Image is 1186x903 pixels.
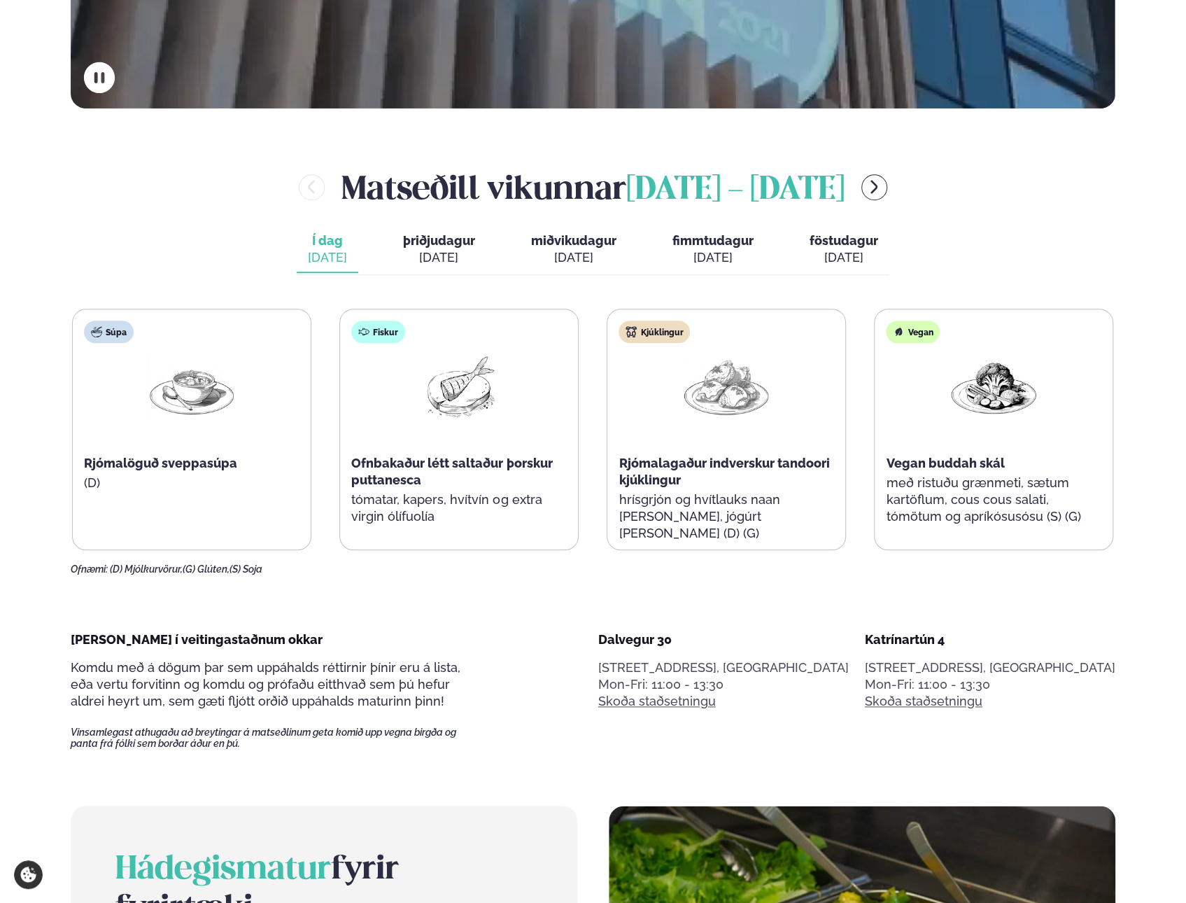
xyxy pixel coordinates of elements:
div: [DATE] [308,249,347,266]
span: Rjómalöguð sveppasúpa [84,456,237,470]
span: [DATE] - [DATE] [626,175,845,206]
span: [PERSON_NAME] í veitingastaðnum okkar [71,632,323,647]
div: Vegan [886,321,940,343]
img: fish.svg [358,326,369,337]
p: (D) [84,475,299,491]
p: tómatar, kapers, hvítvín og extra virgin ólífuolía [351,491,567,525]
div: [DATE] [810,249,878,266]
p: [STREET_ADDRESS], [GEOGRAPHIC_DATA] [865,659,1115,676]
img: Soup.png [147,354,237,419]
div: Katrínartún 4 [865,631,1115,648]
div: Mon-Fri: 11:00 - 13:30 [598,676,849,693]
a: Skoða staðsetningu [865,693,982,710]
div: [DATE] [403,249,475,266]
span: (S) Soja [230,563,262,575]
span: miðvikudagur [531,233,616,248]
img: Fish.png [414,354,504,419]
div: Mon-Fri: 11:00 - 13:30 [865,676,1115,693]
div: [DATE] [672,249,754,266]
button: menu-btn-left [299,174,325,200]
span: föstudagur [810,233,878,248]
span: Komdu með á dögum þar sem uppáhalds réttirnir þínir eru á lista, eða vertu forvitinn og komdu og ... [71,660,460,708]
button: miðvikudagur [DATE] [520,227,628,273]
div: [DATE] [531,249,616,266]
span: Ofnæmi: [71,563,108,575]
span: (D) Mjólkurvörur, [110,563,183,575]
span: fimmtudagur [672,233,754,248]
button: Í dag [DATE] [297,227,358,273]
p: hrísgrjón og hvítlauks naan [PERSON_NAME], jógúrt [PERSON_NAME] (D) (G) [619,491,834,542]
img: soup.svg [91,326,102,337]
div: Fiskur [351,321,405,343]
button: menu-btn-right [861,174,887,200]
span: (G) Glúten, [183,563,230,575]
a: Skoða staðsetningu [598,693,716,710]
span: Hádegismatur [115,855,331,885]
span: þriðjudagur [403,233,475,248]
img: chicken.svg [626,326,637,337]
button: föstudagur [DATE] [798,227,889,273]
span: Ofnbakaður létt saltaður þorskur puttanesca [351,456,552,487]
span: Í dag [308,232,347,249]
div: Dalvegur 30 [598,631,849,648]
h2: Matseðill vikunnar [341,164,845,210]
div: Kjúklingur [619,321,690,343]
span: Vegan buddah skál [886,456,1004,470]
span: Rjómalagaður indverskur tandoori kjúklingur [619,456,829,487]
p: með ristuðu grænmeti, sætum kartöflum, cous cous salati, tómötum og apríkósusósu (S) (G) [886,475,1101,525]
a: Cookie settings [14,860,43,889]
img: Vegan.svg [893,326,904,337]
span: Vinsamlegast athugaðu að breytingar á matseðlinum geta komið upp vegna birgða og panta frá fólki ... [71,727,481,749]
button: fimmtudagur [DATE] [661,227,765,273]
p: [STREET_ADDRESS], [GEOGRAPHIC_DATA] [598,659,849,676]
button: þriðjudagur [DATE] [392,227,486,273]
img: Vegan.png [949,354,1038,419]
div: Súpa [84,321,134,343]
img: Chicken-thighs.png [682,354,771,419]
